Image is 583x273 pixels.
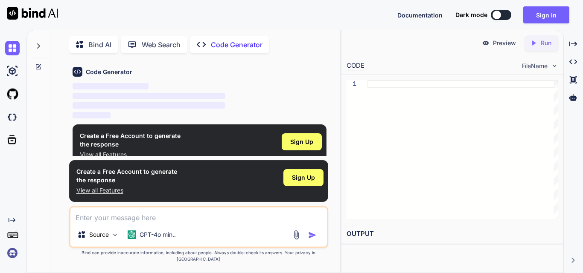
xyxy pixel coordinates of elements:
[142,40,181,50] p: Web Search
[523,6,569,23] button: Sign in
[86,68,132,76] h6: Code Generator
[80,150,181,159] p: View all Features
[76,167,177,184] h1: Create a Free Account to generate the response
[7,7,58,20] img: Bind AI
[541,39,551,47] p: Run
[291,230,301,240] img: attachment
[140,230,176,239] p: GPT-4o min..
[308,231,317,239] img: icon
[5,110,20,124] img: darkCloudIdeIcon
[211,40,262,50] p: Code Generator
[5,41,20,55] img: chat
[128,230,136,239] img: GPT-4o mini
[5,246,20,260] img: signin
[551,62,558,69] img: chevron down
[482,39,490,47] img: preview
[73,112,111,118] span: ‌
[522,62,548,70] span: FileName
[5,87,20,101] img: githubLight
[397,11,443,19] span: Documentation
[76,186,177,195] p: View all Features
[455,11,487,19] span: Dark mode
[493,39,516,47] p: Preview
[88,40,111,50] p: Bind AI
[69,250,328,262] p: Bind can provide inaccurate information, including about people. Always double-check its answers....
[5,64,20,78] img: ai-studio
[347,80,356,88] div: 1
[73,102,225,109] span: ‌
[111,231,119,239] img: Pick Models
[347,61,364,71] div: CODE
[397,11,443,20] button: Documentation
[73,93,225,99] span: ‌
[292,173,315,182] span: Sign Up
[80,132,181,149] h1: Create a Free Account to generate the response
[73,83,149,89] span: ‌
[341,224,563,244] h2: OUTPUT
[290,138,313,146] span: Sign Up
[89,230,109,239] p: Source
